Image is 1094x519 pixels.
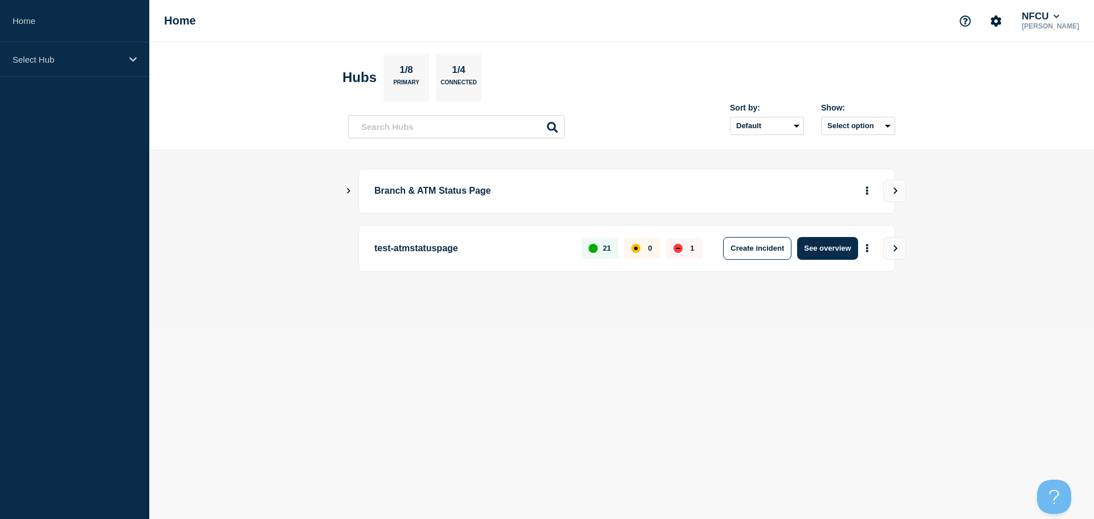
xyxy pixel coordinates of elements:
[673,244,683,253] div: down
[883,179,906,202] button: View
[348,115,565,138] input: Search Hubs
[1019,11,1062,22] button: NFCU
[395,64,418,79] p: 1/8
[342,70,377,85] h2: Hubs
[860,181,875,202] button: More actions
[883,237,906,260] button: View
[723,237,791,260] button: Create incident
[440,79,476,91] p: Connected
[164,14,196,27] h1: Home
[648,244,652,252] p: 0
[346,187,352,195] button: Show Connected Hubs
[1019,22,1081,30] p: [PERSON_NAME]
[393,79,419,91] p: Primary
[821,103,895,112] div: Show:
[797,237,858,260] button: See overview
[589,244,598,253] div: up
[690,244,694,252] p: 1
[631,244,640,253] div: affected
[984,9,1008,33] button: Account settings
[730,103,804,112] div: Sort by:
[730,117,804,135] select: Sort by
[374,237,569,260] p: test-atmstatuspage
[953,9,977,33] button: Support
[448,64,470,79] p: 1/4
[374,181,689,202] p: Branch & ATM Status Page
[1037,480,1071,514] iframe: Help Scout Beacon - Open
[13,55,122,64] p: Select Hub
[860,238,875,259] button: More actions
[821,117,895,135] button: Select option
[603,244,611,252] p: 21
